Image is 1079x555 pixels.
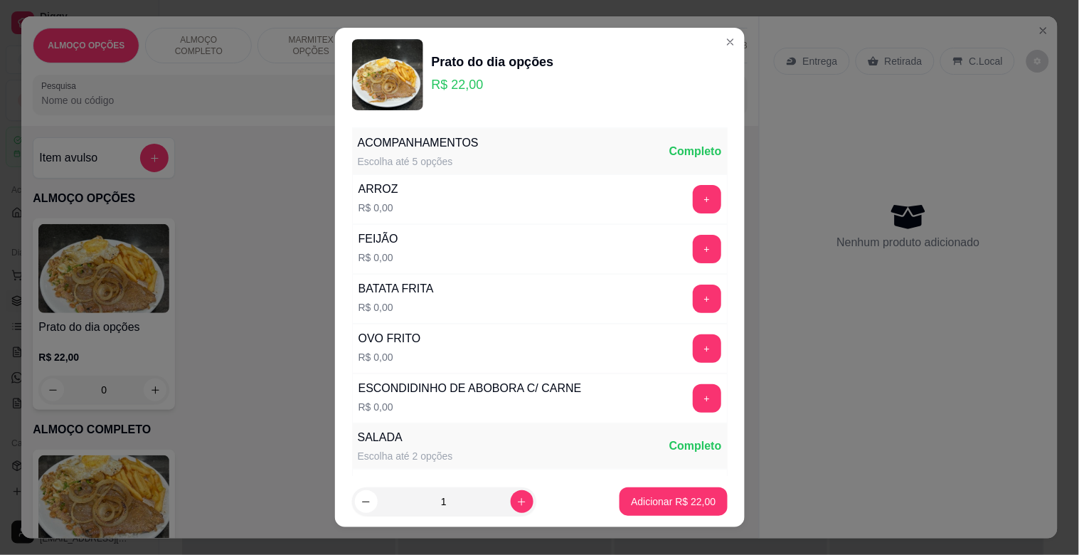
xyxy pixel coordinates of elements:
[693,235,721,263] button: add
[358,154,479,169] div: Escolha até 5 opções
[358,280,434,297] div: BATATA FRITA
[358,231,398,248] div: FEIJÃO
[358,181,398,198] div: ARROZ
[358,400,582,414] p: R$ 0,00
[719,31,742,53] button: Close
[355,490,378,513] button: decrease-product-quantity
[358,201,398,215] p: R$ 0,00
[358,380,582,397] div: ESCONDIDINHO DE ABOBORA C/ CARNE
[693,285,721,313] button: add
[631,495,716,509] p: Adicionar R$ 22,00
[432,75,554,95] p: R$ 22,00
[358,350,421,364] p: R$ 0,00
[358,475,402,492] div: ALFACE
[511,490,533,513] button: increase-product-quantity
[358,250,398,265] p: R$ 0,00
[693,334,721,363] button: add
[620,487,727,516] button: Adicionar R$ 22,00
[669,438,722,455] div: Completo
[358,449,453,463] div: Escolha até 2 opções
[358,134,479,152] div: ACOMPANHAMENTOS
[432,52,554,72] div: Prato do dia opções
[358,429,453,446] div: SALADA
[358,330,421,347] div: OVO FRITO
[693,384,721,413] button: add
[669,143,722,160] div: Completo
[352,39,423,110] img: product-image
[358,300,434,314] p: R$ 0,00
[693,185,721,213] button: add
